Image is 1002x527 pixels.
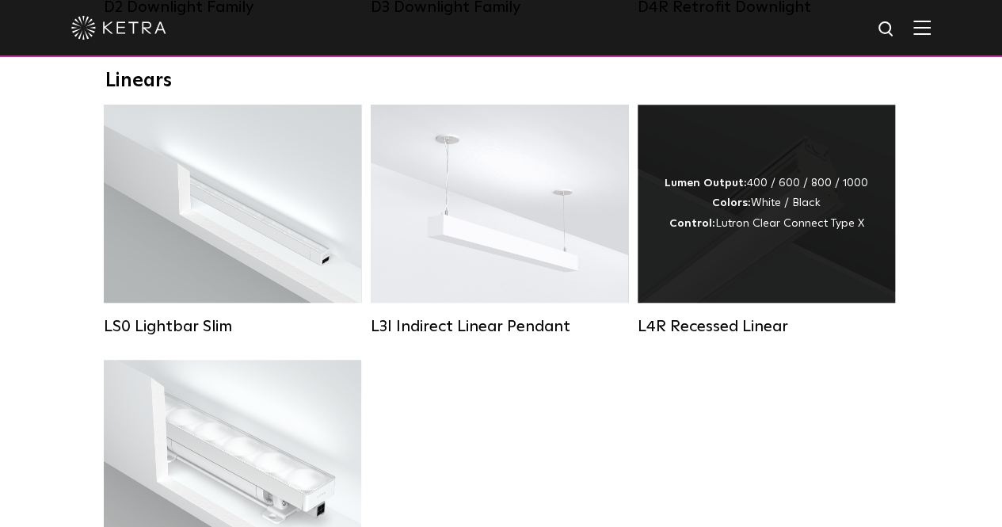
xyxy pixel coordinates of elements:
div: LS0 Lightbar Slim [104,317,361,336]
div: 400 / 600 / 800 / 1000 White / Black Lutron Clear Connect Type X [665,174,868,234]
strong: Lumen Output: [665,178,747,189]
strong: Colors: [712,197,751,208]
div: L4R Recessed Linear [638,317,895,336]
a: L3I Indirect Linear Pendant Lumen Output:400 / 600 / 800 / 1000Housing Colors:White / BlackContro... [371,105,628,336]
a: LS0 Lightbar Slim Lumen Output:200 / 350Colors:White / BlackControl:X96 Controller [104,105,361,336]
img: search icon [877,20,897,40]
div: Linears [105,70,897,93]
img: ketra-logo-2019-white [71,16,166,40]
div: L3I Indirect Linear Pendant [371,317,628,336]
img: Hamburger%20Nav.svg [913,20,931,35]
strong: Control: [669,218,715,229]
a: L4R Recessed Linear Lumen Output:400 / 600 / 800 / 1000Colors:White / BlackControl:Lutron Clear C... [638,105,895,336]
